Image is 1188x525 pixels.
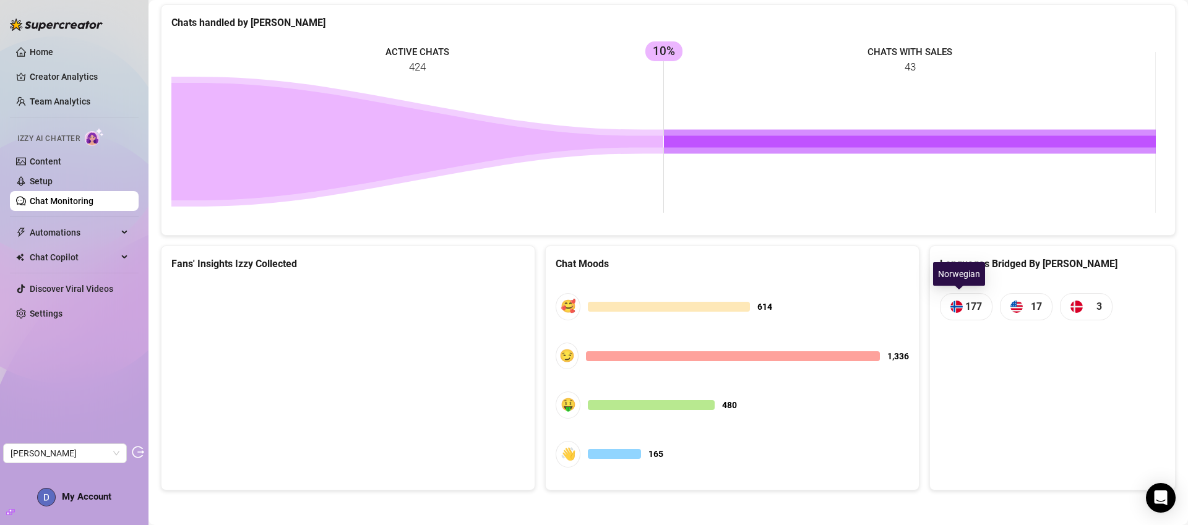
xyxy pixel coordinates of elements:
[10,19,103,31] img: logo-BBDzfeDw.svg
[1146,483,1176,513] div: Open Intercom Messenger
[556,293,580,320] div: 🥰
[30,156,61,166] a: Content
[950,301,963,313] img: no
[85,128,104,146] img: AI Chatter
[965,299,982,314] span: 177
[1010,301,1023,313] img: us
[171,256,525,271] div: Fans' Insights Izzy Collected
[757,300,772,314] span: 614
[556,343,579,369] div: 😏
[722,398,737,412] span: 480
[16,228,26,237] span: thunderbolt
[171,15,1165,30] div: Chats handled by [PERSON_NAME]
[11,444,119,463] span: Donia Jenssen
[1096,299,1102,314] span: 3
[16,253,24,262] img: Chat Copilot
[933,262,985,286] div: Norwegian
[30,247,118,267] span: Chat Copilot
[556,441,580,467] div: 👋
[556,256,909,271] div: Chat Moods
[940,256,1165,271] div: Languages Bridged By [PERSON_NAME]
[30,309,62,318] a: Settings
[1031,299,1042,314] span: 17
[1070,301,1083,313] img: dk
[6,508,15,516] span: build
[30,67,129,87] a: Creator Analytics
[30,284,113,294] a: Discover Viral Videos
[30,47,53,57] a: Home
[62,491,111,502] span: My Account
[30,196,93,206] a: Chat Monitoring
[887,349,909,363] span: 1,336
[556,391,580,418] div: 🤑
[30,96,90,106] a: Team Analytics
[648,447,663,461] span: 165
[17,133,80,145] span: Izzy AI Chatter
[38,489,55,506] img: ACg8ocKqW3gvsI9KudsdtUvlvYvBluWSpML6hUxpI74qkfnGsmxmEQ=s96-c
[30,223,118,242] span: Automations
[132,446,144,458] span: logout
[30,176,53,186] a: Setup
